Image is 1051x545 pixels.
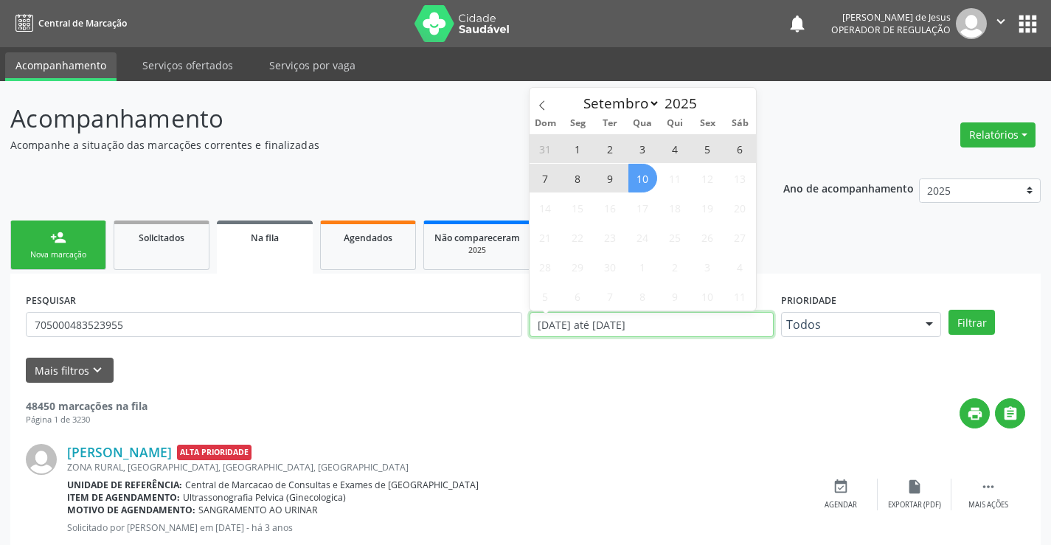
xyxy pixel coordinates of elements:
span: Setembro 16, 2025 [596,193,625,222]
span: Ter [594,119,626,128]
p: Acompanhe a situação das marcações correntes e finalizadas [10,137,732,153]
button: apps [1015,11,1041,37]
div: 2025 [434,245,520,256]
span: Operador de regulação [831,24,951,36]
span: Outubro 1, 2025 [628,252,657,281]
span: Setembro 21, 2025 [531,223,560,251]
span: Setembro 11, 2025 [661,164,690,192]
span: Agosto 31, 2025 [531,134,560,163]
span: Setembro 22, 2025 [563,223,592,251]
i:  [1002,406,1019,422]
span: Sáb [724,119,756,128]
span: Seg [561,119,594,128]
p: Acompanhamento [10,100,732,137]
span: Setembro 14, 2025 [531,193,560,222]
span: Todos [786,317,912,332]
input: Nome, CNS [26,312,522,337]
p: Solicitado por [PERSON_NAME] em [DATE] - há 3 anos [67,521,804,534]
span: Alta Prioridade [177,445,252,460]
span: Setembro 8, 2025 [563,164,592,192]
span: Setembro 23, 2025 [596,223,625,251]
span: Setembro 3, 2025 [628,134,657,163]
span: Setembro 20, 2025 [726,193,755,222]
select: Month [577,93,661,114]
span: Outubro 11, 2025 [726,282,755,310]
span: Outubro 5, 2025 [531,282,560,310]
span: Setembro 13, 2025 [726,164,755,192]
button:  [987,8,1015,39]
div: person_add [50,229,66,246]
div: Agendar [825,500,857,510]
img: img [956,8,987,39]
label: PESQUISAR [26,289,76,312]
span: Setembro 24, 2025 [628,223,657,251]
span: Sex [691,119,724,128]
span: Ultrassonografia Pelvica (Ginecologica) [183,491,346,504]
b: Motivo de agendamento: [67,504,195,516]
span: Outubro 4, 2025 [726,252,755,281]
span: Setembro 1, 2025 [563,134,592,163]
span: Setembro 12, 2025 [693,164,722,192]
label: Prioridade [781,289,836,312]
span: Outubro 3, 2025 [693,252,722,281]
span: Setembro 17, 2025 [628,193,657,222]
p: Ano de acompanhamento [783,178,914,197]
span: Qua [626,119,659,128]
span: Solicitados [139,232,184,244]
span: Na fila [251,232,279,244]
span: SANGRAMENTO AO URINAR [198,504,318,516]
span: Setembro 25, 2025 [661,223,690,251]
i: keyboard_arrow_down [89,362,105,378]
input: Selecione um intervalo [530,312,774,337]
i: print [967,406,983,422]
button: notifications [787,13,808,34]
a: Serviços ofertados [132,52,243,78]
span: Setembro 7, 2025 [531,164,560,192]
span: Setembro 29, 2025 [563,252,592,281]
span: Outubro 6, 2025 [563,282,592,310]
i:  [993,13,1009,29]
span: Outubro 7, 2025 [596,282,625,310]
span: Outubro 9, 2025 [661,282,690,310]
button: Relatórios [960,122,1036,147]
span: Não compareceram [434,232,520,244]
span: Outubro 10, 2025 [693,282,722,310]
b: Unidade de referência: [67,479,182,491]
div: [PERSON_NAME] de Jesus [831,11,951,24]
span: Outubro 2, 2025 [661,252,690,281]
span: Setembro 26, 2025 [693,223,722,251]
span: Setembro 18, 2025 [661,193,690,222]
img: img [26,444,57,475]
span: Setembro 10, 2025 [628,164,657,192]
button:  [995,398,1025,428]
span: Setembro 2, 2025 [596,134,625,163]
div: Mais ações [968,500,1008,510]
div: Exportar (PDF) [888,500,941,510]
span: Agendados [344,232,392,244]
i: insert_drive_file [906,479,923,495]
button: Mais filtroskeyboard_arrow_down [26,358,114,383]
div: ZONA RURAL, [GEOGRAPHIC_DATA], [GEOGRAPHIC_DATA], [GEOGRAPHIC_DATA] [67,461,804,473]
span: Outubro 8, 2025 [628,282,657,310]
span: Setembro 5, 2025 [693,134,722,163]
span: Setembro 6, 2025 [726,134,755,163]
div: Página 1 de 3230 [26,414,148,426]
span: Setembro 28, 2025 [531,252,560,281]
span: Setembro 27, 2025 [726,223,755,251]
a: Serviços por vaga [259,52,366,78]
span: Central de Marcacao de Consultas e Exames de [GEOGRAPHIC_DATA] [185,479,479,491]
span: Dom [530,119,562,128]
span: Setembro 30, 2025 [596,252,625,281]
a: Acompanhamento [5,52,117,81]
button: print [960,398,990,428]
span: Setembro 4, 2025 [661,134,690,163]
button: Filtrar [948,310,995,335]
strong: 48450 marcações na fila [26,399,148,413]
a: Central de Marcação [10,11,127,35]
span: Setembro 9, 2025 [596,164,625,192]
input: Year [660,94,709,113]
span: Central de Marcação [38,17,127,29]
i:  [980,479,996,495]
div: Nova marcação [21,249,95,260]
span: Setembro 19, 2025 [693,193,722,222]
